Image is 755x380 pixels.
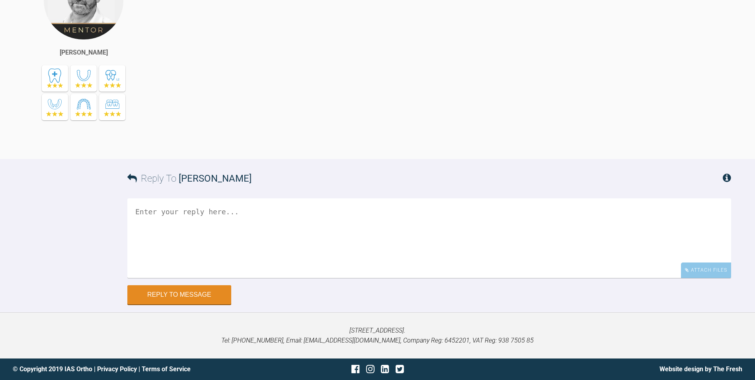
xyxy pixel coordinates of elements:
[179,173,252,184] span: [PERSON_NAME]
[13,325,742,346] p: [STREET_ADDRESS]. Tel: [PHONE_NUMBER], Email: [EMAIL_ADDRESS][DOMAIN_NAME], Company Reg: 6452201,...
[659,365,742,373] a: Website design by The Fresh
[127,285,231,304] button: Reply to Message
[60,47,108,58] div: [PERSON_NAME]
[97,365,137,373] a: Privacy Policy
[142,365,191,373] a: Terms of Service
[681,262,731,278] div: Attach Files
[13,364,256,374] div: © Copyright 2019 IAS Ortho | |
[127,171,252,186] h3: Reply To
